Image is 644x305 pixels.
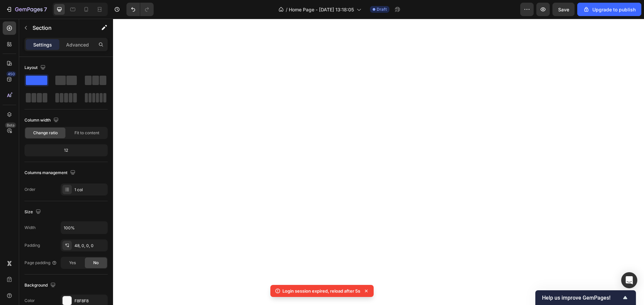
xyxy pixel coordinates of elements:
[66,41,89,48] p: Advanced
[74,130,99,136] span: Fit to content
[542,294,629,302] button: Show survey - Help us improve GemPages!
[24,63,47,72] div: Layout
[113,19,644,305] iframe: Design area
[24,242,40,248] div: Padding
[377,6,387,12] span: Draft
[577,3,641,16] button: Upgrade to publish
[24,225,36,231] div: Width
[69,260,76,266] span: Yes
[24,208,42,217] div: Size
[6,71,16,77] div: 450
[3,3,50,16] button: 7
[558,7,569,12] span: Save
[5,123,16,128] div: Beta
[26,146,106,155] div: 12
[93,260,99,266] span: No
[24,186,36,193] div: Order
[24,298,35,304] div: Color
[126,3,154,16] div: Undo/Redo
[552,3,575,16] button: Save
[61,222,107,234] input: Auto
[44,5,47,13] p: 7
[24,116,60,125] div: Column width
[74,187,106,193] div: 1 col
[74,243,106,249] div: 48, 0, 0, 0
[621,272,637,288] div: Open Intercom Messenger
[282,288,360,294] p: Login session expired, reload after 5s
[33,41,52,48] p: Settings
[286,6,287,13] span: /
[583,6,636,13] div: Upgrade to publish
[24,281,57,290] div: Background
[24,168,77,177] div: Columns management
[289,6,354,13] span: Home Page - [DATE] 13:18:05
[33,130,58,136] span: Change ratio
[542,295,621,301] span: Help us improve GemPages!
[33,24,88,32] p: Section
[74,298,106,304] div: F8F8F8
[24,260,57,266] div: Page padding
